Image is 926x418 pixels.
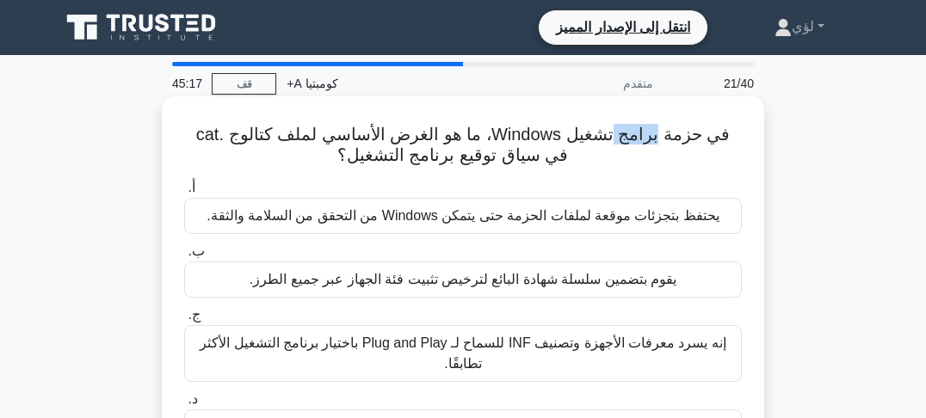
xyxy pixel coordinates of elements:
font: يحتفظ بتجزئات موقعة لملفات الحزمة حتى يتمكن Windows من التحقق من السلامة والثقة. [207,208,719,223]
font: ج. [188,307,200,322]
font: أ. [188,180,194,194]
font: قف [237,78,252,90]
font: لؤي [792,19,814,34]
font: 21/40 [724,77,754,90]
font: انتقل إلى الإصدار المميز [556,20,690,34]
a: انتقل إلى الإصدار المميز [546,16,701,38]
font: 45:17 [172,77,202,90]
a: لؤي [733,9,866,44]
font: في حزمة برامج تشغيل Windows، ما هو الغرض الأساسي لملف كتالوج .cat في سياق توقيع برنامج التشغيل؟ [196,125,731,164]
font: د. [188,391,197,406]
font: إنه يسرد معرفات الأجهزة وتصنيف INF للسماح لـ Plug and Play باختيار برنامج التشغيل الأكثر تطابقًا. [200,335,726,371]
font: يقوم بتضمين سلسلة شهادة البائع لترخيص تثبيت فئة الجهاز عبر جميع الطرز. [250,272,676,286]
a: قف [212,73,276,95]
font: ب. [188,243,204,258]
font: متقدم [623,77,653,90]
font: كومبتيا A+ [287,77,337,90]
